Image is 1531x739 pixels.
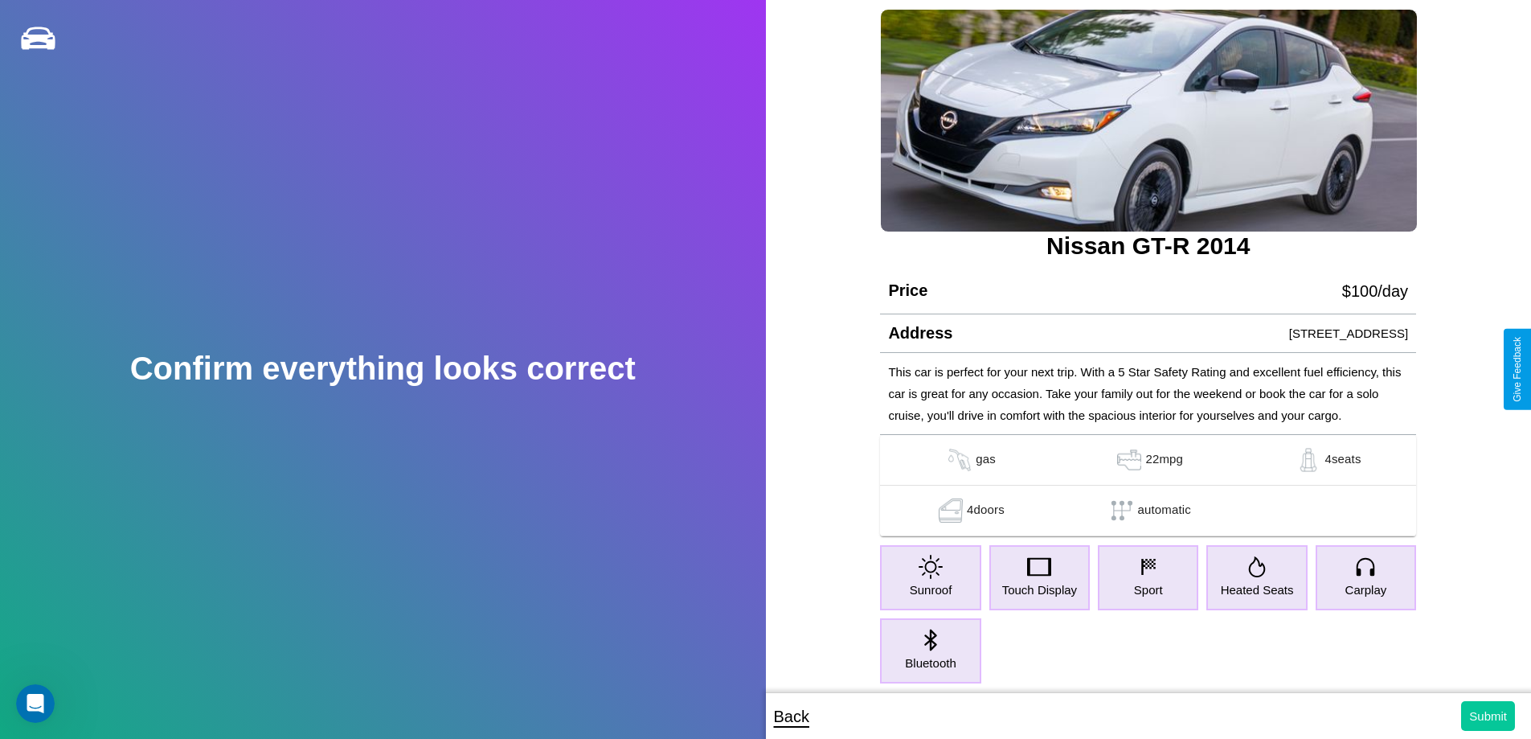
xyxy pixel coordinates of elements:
p: Back [774,702,809,731]
h2: Confirm everything looks correct [130,351,636,387]
p: gas [976,448,996,472]
h3: Nissan GT-R 2014 [880,232,1416,260]
p: 4 seats [1324,448,1361,472]
p: Bluetooth [905,652,956,674]
p: Touch Display [1002,579,1077,601]
p: 4 doors [967,499,1005,523]
h4: Address [888,324,952,343]
p: 22 mpg [1145,448,1183,472]
p: Sport [1134,579,1163,601]
p: Heated Seats [1221,579,1294,601]
img: gas [1113,448,1145,472]
p: This car is perfect for your next trip. With a 5 Star Safety Rating and excellent fuel efficiency... [888,361,1408,426]
iframe: Intercom live chat [16,684,55,723]
div: Give Feedback [1512,337,1523,402]
h4: Price [888,281,927,300]
img: gas [935,499,967,523]
button: Submit [1461,701,1515,731]
p: Carplay [1345,579,1387,601]
table: simple table [880,435,1416,536]
p: $ 100 /day [1342,277,1408,306]
p: [STREET_ADDRESS] [1289,322,1408,344]
img: gas [944,448,976,472]
p: Sunroof [910,579,952,601]
p: automatic [1138,499,1191,523]
img: gas [1292,448,1324,472]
